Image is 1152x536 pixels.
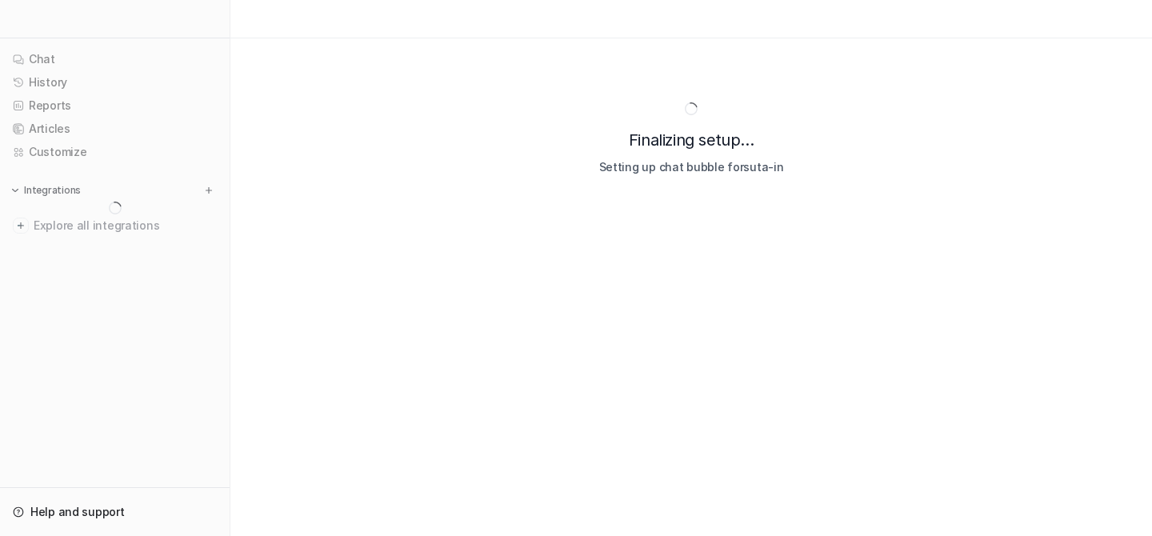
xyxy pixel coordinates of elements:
[203,185,214,196] img: menu_add.svg
[6,182,86,198] button: Integrations
[13,218,29,234] img: explore all integrations
[256,158,1126,175] p: Setting up chat bubble for suta-in
[6,118,223,140] a: Articles
[24,184,81,197] p: Integrations
[6,94,223,117] a: Reports
[6,214,223,237] a: Explore all integrations
[10,185,21,196] img: expand menu
[6,501,223,523] a: Help and support
[256,128,1126,152] h2: Finalizing setup...
[6,71,223,94] a: History
[6,48,223,70] a: Chat
[34,213,217,238] span: Explore all integrations
[6,141,223,163] a: Customize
